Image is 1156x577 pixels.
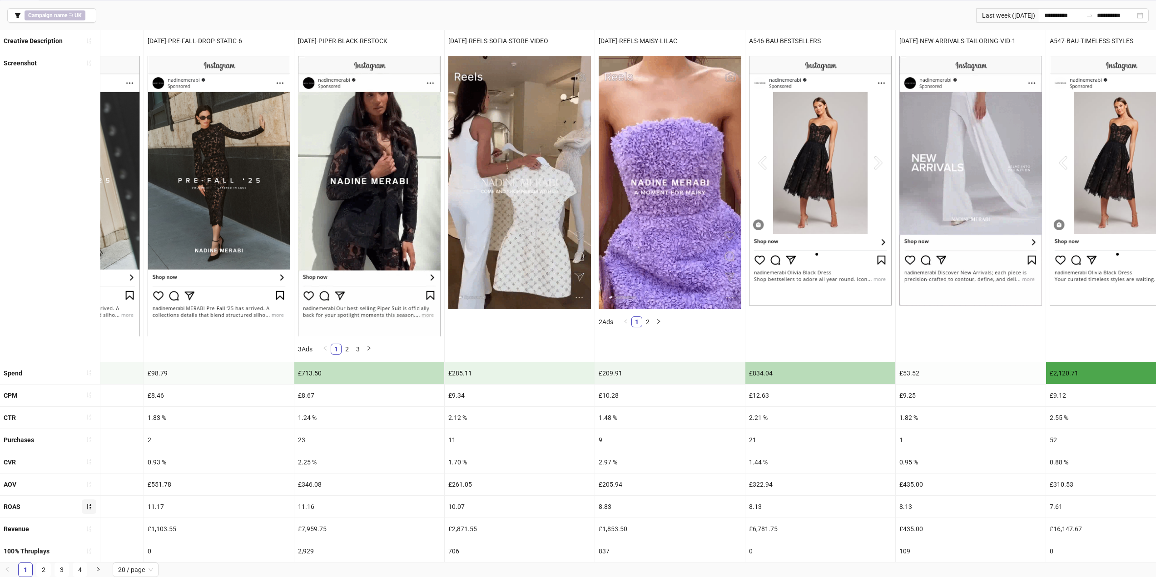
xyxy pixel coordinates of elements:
div: 1.24 % [294,407,444,429]
div: 1.83 % [144,407,294,429]
a: 4 [73,563,87,577]
span: sort-ascending [86,38,92,44]
li: 1 [631,316,642,327]
span: right [366,345,372,351]
div: 11.16 [294,496,444,518]
div: £322.94 [745,473,895,495]
div: Page Size [113,562,159,577]
span: sort-ascending [86,392,92,398]
a: 1 [19,563,32,577]
img: Screenshot 120231888637850361 [448,56,591,309]
span: sort-ascending [86,459,92,465]
div: 0 [144,540,294,562]
b: CTR [4,414,16,421]
div: £6,781.75 [745,518,895,540]
div: 1 [896,429,1046,451]
a: 3 [353,344,363,354]
span: right [95,567,101,572]
div: £9.34 [445,385,595,406]
div: £435.00 [896,473,1046,495]
button: left [320,344,331,355]
div: 0.93 % [144,451,294,473]
li: 3 [352,344,363,355]
div: 2.21 % [745,407,895,429]
div: £12.63 [745,385,895,406]
a: 2 [342,344,352,354]
span: filter [15,12,21,19]
span: sort-ascending [86,526,92,532]
span: sort-ascending [86,60,92,66]
span: sort-ascending [86,481,92,488]
div: 2.97 % [595,451,745,473]
div: [DATE]-PIPER-BLACK-RESTOCK [294,30,444,52]
div: 8.83 [595,496,745,518]
div: £8.67 [294,385,444,406]
b: Campaign name [28,12,67,19]
div: 0.95 % [896,451,1046,473]
div: 2 [144,429,294,451]
div: £205.94 [595,473,745,495]
div: 8.13 [745,496,895,518]
div: £346.08 [294,473,444,495]
a: 3 [55,563,69,577]
li: 1 [331,344,342,355]
img: Screenshot 120231587500940361 [298,56,441,336]
a: 1 [331,344,341,354]
span: sort-ascending [86,370,92,376]
b: ROAS [4,503,20,510]
span: left [623,319,629,324]
li: 2 [642,316,653,327]
span: 2 Ads [599,318,613,325]
a: 2 [37,563,50,577]
button: right [363,344,374,355]
b: UK [74,12,82,19]
div: £834.04 [745,362,895,384]
div: £1,103.55 [144,518,294,540]
li: Previous Page [620,316,631,327]
span: sort-descending [86,503,92,510]
div: £551.78 [144,473,294,495]
div: 23 [294,429,444,451]
div: 1.70 % [445,451,595,473]
li: Next Page [91,562,105,577]
div: [DATE]-REELS-MAISY-LILAC [595,30,745,52]
li: Next Page [653,316,664,327]
div: £53.52 [896,362,1046,384]
img: Screenshot 120231888658910361 [899,56,1042,306]
b: Purchases [4,436,34,444]
img: Screenshot 120216200620540361 [749,56,892,306]
span: right [656,319,661,324]
div: £2,871.55 [445,518,595,540]
div: £10.28 [595,385,745,406]
span: swap-right [1086,12,1093,19]
span: left [5,567,10,572]
div: 2.12 % [445,407,595,429]
li: 1 [18,562,33,577]
div: 2.25 % [294,451,444,473]
div: 9 [595,429,745,451]
a: 1 [632,317,642,327]
div: 21 [745,429,895,451]
a: 2 [643,317,653,327]
div: 1.48 % [595,407,745,429]
span: to [1086,12,1093,19]
span: 20 / page [118,563,153,577]
span: sort-ascending [86,414,92,420]
div: £9.25 [896,385,1046,406]
span: sort-ascending [86,436,92,443]
div: 1.44 % [745,451,895,473]
div: £98.79 [144,362,294,384]
div: £435.00 [896,518,1046,540]
div: A546-BAU-BESTSELLERS [745,30,895,52]
b: CVR [4,459,16,466]
div: 0 [745,540,895,562]
div: 706 [445,540,595,562]
span: ∋ [25,10,85,20]
div: Last week ([DATE]) [976,8,1039,23]
div: £7,959.75 [294,518,444,540]
span: 3 Ads [298,345,313,353]
div: £1,853.50 [595,518,745,540]
div: £713.50 [294,362,444,384]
